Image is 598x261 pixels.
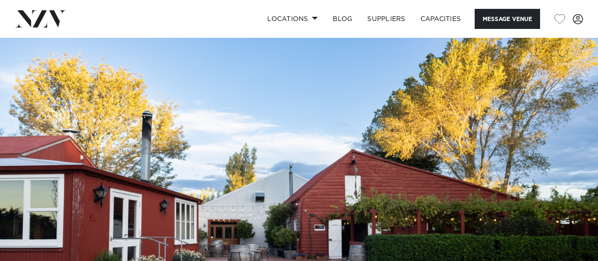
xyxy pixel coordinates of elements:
[15,10,66,27] img: nzv-logo.png
[260,9,325,29] a: Locations
[413,9,469,29] a: Capacities
[475,9,540,29] button: Message Venue
[360,9,413,29] a: SUPPLIERS
[325,9,360,29] a: BLOG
